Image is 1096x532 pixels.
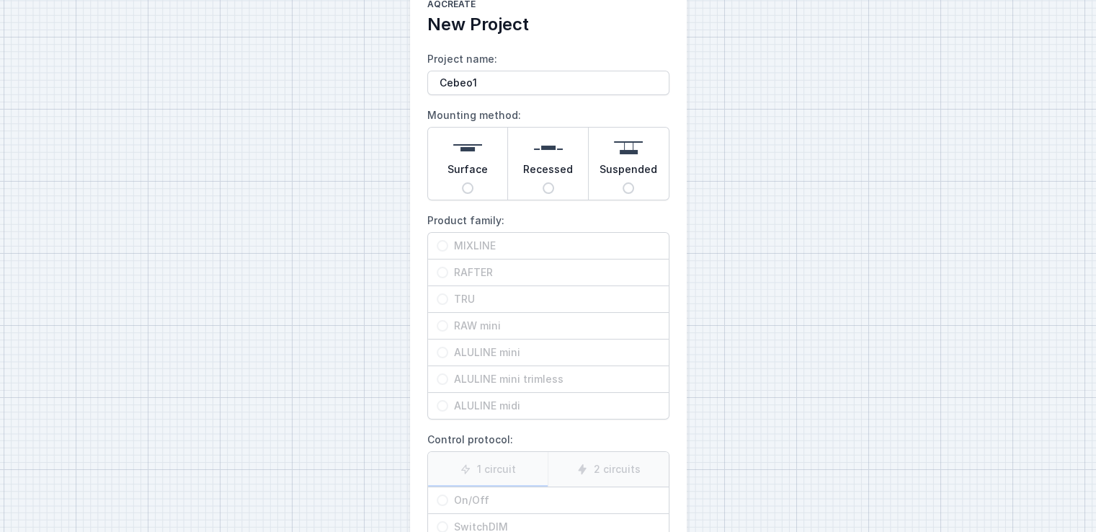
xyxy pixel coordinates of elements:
span: Recessed [523,162,573,182]
label: Project name: [427,48,669,95]
label: Mounting method: [427,104,669,200]
input: Recessed [543,182,554,194]
input: Project name: [427,71,669,95]
label: Product family: [427,209,669,420]
input: Surface [462,182,473,194]
h2: New Project [427,13,669,36]
span: Surface [447,162,488,182]
span: Suspended [600,162,657,182]
img: recessed.svg [534,133,563,162]
input: Suspended [623,182,634,194]
img: suspended.svg [614,133,643,162]
img: surface.svg [453,133,482,162]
